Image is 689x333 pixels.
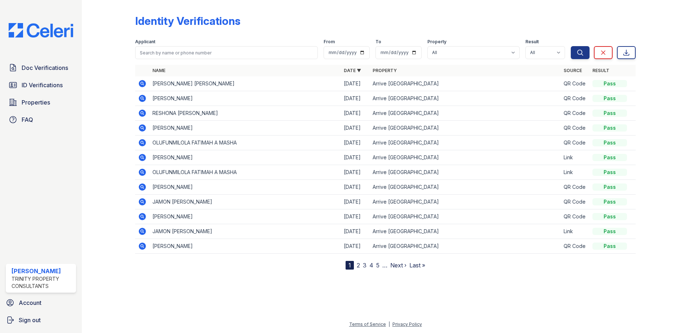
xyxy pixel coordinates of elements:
[344,68,361,73] a: Date ▼
[376,262,379,269] a: 5
[357,262,360,269] a: 2
[150,76,341,91] td: [PERSON_NAME] [PERSON_NAME]
[370,224,561,239] td: Arrive [GEOGRAPHIC_DATA]
[22,81,63,89] span: ID Verifications
[561,121,590,136] td: QR Code
[561,239,590,254] td: QR Code
[19,298,41,307] span: Account
[370,239,561,254] td: Arrive [GEOGRAPHIC_DATA]
[370,209,561,224] td: Arrive [GEOGRAPHIC_DATA]
[150,106,341,121] td: RESHONA [PERSON_NAME]
[150,150,341,165] td: [PERSON_NAME]
[341,76,370,91] td: [DATE]
[341,121,370,136] td: [DATE]
[564,68,582,73] a: Source
[341,195,370,209] td: [DATE]
[150,224,341,239] td: JAMON [PERSON_NAME]
[392,321,422,327] a: Privacy Policy
[561,150,590,165] td: Link
[390,262,406,269] a: Next ›
[150,239,341,254] td: [PERSON_NAME]
[561,180,590,195] td: QR Code
[3,23,79,37] img: CE_Logo_Blue-a8612792a0a2168367f1c8372b55b34899dd931a85d93a1a3d3e32e68fde9ad4.png
[150,121,341,136] td: [PERSON_NAME]
[150,195,341,209] td: JAMON [PERSON_NAME]
[592,154,627,161] div: Pass
[22,98,50,107] span: Properties
[341,106,370,121] td: [DATE]
[341,180,370,195] td: [DATE]
[592,139,627,146] div: Pass
[592,124,627,132] div: Pass
[382,261,387,270] span: …
[592,213,627,220] div: Pass
[341,91,370,106] td: [DATE]
[324,39,335,45] label: From
[22,63,68,72] span: Doc Verifications
[592,228,627,235] div: Pass
[12,267,73,275] div: [PERSON_NAME]
[561,195,590,209] td: QR Code
[150,165,341,180] td: OLUFUNMILOLA FATIMAH A MASHA
[525,39,539,45] label: Result
[370,150,561,165] td: Arrive [GEOGRAPHIC_DATA]
[341,136,370,150] td: [DATE]
[375,39,381,45] label: To
[370,165,561,180] td: Arrive [GEOGRAPHIC_DATA]
[388,321,390,327] div: |
[341,239,370,254] td: [DATE]
[561,209,590,224] td: QR Code
[6,78,76,92] a: ID Verifications
[341,150,370,165] td: [DATE]
[150,136,341,150] td: OLUFUNMILOLA FATIMAH A MASHA
[6,112,76,127] a: FAQ
[12,275,73,290] div: Trinity Property Consultants
[592,183,627,191] div: Pass
[370,91,561,106] td: Arrive [GEOGRAPHIC_DATA]
[135,14,240,27] div: Identity Verifications
[19,316,41,324] span: Sign out
[3,296,79,310] a: Account
[3,313,79,327] a: Sign out
[341,224,370,239] td: [DATE]
[561,224,590,239] td: Link
[561,91,590,106] td: QR Code
[370,136,561,150] td: Arrive [GEOGRAPHIC_DATA]
[369,262,373,269] a: 4
[592,110,627,117] div: Pass
[370,106,561,121] td: Arrive [GEOGRAPHIC_DATA]
[6,95,76,110] a: Properties
[561,165,590,180] td: Link
[346,261,354,270] div: 1
[135,39,155,45] label: Applicant
[561,106,590,121] td: QR Code
[592,198,627,205] div: Pass
[370,121,561,136] td: Arrive [GEOGRAPHIC_DATA]
[370,76,561,91] td: Arrive [GEOGRAPHIC_DATA]
[592,95,627,102] div: Pass
[150,209,341,224] td: [PERSON_NAME]
[370,180,561,195] td: Arrive [GEOGRAPHIC_DATA]
[135,46,318,59] input: Search by name or phone number
[561,136,590,150] td: QR Code
[370,195,561,209] td: Arrive [GEOGRAPHIC_DATA]
[561,76,590,91] td: QR Code
[592,169,627,176] div: Pass
[349,321,386,327] a: Terms of Service
[341,209,370,224] td: [DATE]
[6,61,76,75] a: Doc Verifications
[373,68,397,73] a: Property
[150,180,341,195] td: [PERSON_NAME]
[592,243,627,250] div: Pass
[592,80,627,87] div: Pass
[592,68,609,73] a: Result
[409,262,425,269] a: Last »
[150,91,341,106] td: [PERSON_NAME]
[22,115,33,124] span: FAQ
[363,262,366,269] a: 3
[427,39,446,45] label: Property
[341,165,370,180] td: [DATE]
[152,68,165,73] a: Name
